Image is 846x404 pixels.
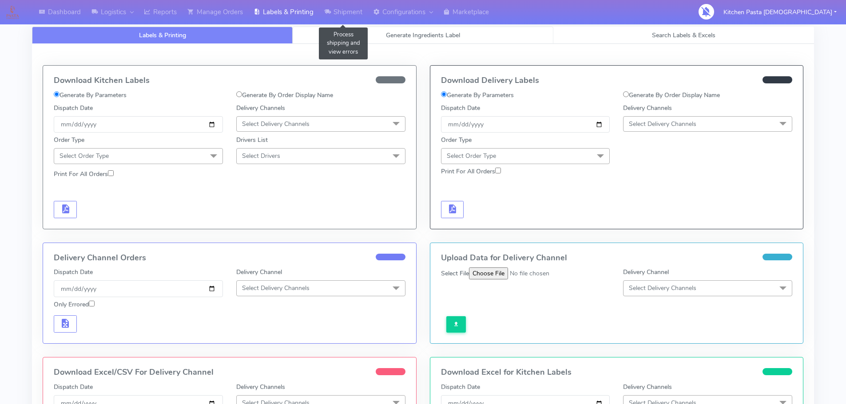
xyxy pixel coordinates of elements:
[54,103,93,113] label: Dispatch Date
[236,103,285,113] label: Delivery Channels
[54,300,95,309] label: Only Errored
[54,90,127,100] label: Generate By Parameters
[54,76,405,85] h4: Download Kitchen Labels
[236,90,333,100] label: Generate By Order Display Name
[495,168,501,173] input: Print For All Orders
[441,76,793,85] h4: Download Delivery Labels
[139,31,186,39] span: Labels & Printing
[108,170,114,176] input: Print For All Orders
[54,267,93,277] label: Dispatch Date
[623,91,629,97] input: Generate By Order Display Name
[441,167,501,176] label: Print For All Orders
[54,368,405,377] h4: Download Excel/CSV For Delivery Channel
[441,254,793,263] h4: Upload Data for Delivery Channel
[236,382,285,392] label: Delivery Channels
[236,267,282,277] label: Delivery Channel
[242,152,280,160] span: Select Drivers
[54,91,60,97] input: Generate By Parameters
[717,3,843,21] button: Kitchen Pasta [DEMOGRAPHIC_DATA]
[441,91,447,97] input: Generate By Parameters
[629,284,696,292] span: Select Delivery Channels
[441,103,480,113] label: Dispatch Date
[623,267,669,277] label: Delivery Channel
[441,382,480,392] label: Dispatch Date
[623,103,672,113] label: Delivery Channels
[242,120,310,128] span: Select Delivery Channels
[54,382,93,392] label: Dispatch Date
[629,120,696,128] span: Select Delivery Channels
[236,135,268,145] label: Drivers List
[441,90,514,100] label: Generate By Parameters
[441,368,793,377] h4: Download Excel for Kitchen Labels
[89,301,95,306] input: Only Errored
[60,152,109,160] span: Select Order Type
[236,91,242,97] input: Generate By Order Display Name
[54,169,114,179] label: Print For All Orders
[54,135,84,145] label: Order Type
[242,284,310,292] span: Select Delivery Channels
[623,382,672,392] label: Delivery Channels
[32,27,814,44] ul: Tabs
[441,269,469,278] label: Select File
[386,31,460,39] span: Generate Ingredients Label
[623,90,720,100] label: Generate By Order Display Name
[54,254,405,263] h4: Delivery Channel Orders
[441,135,472,145] label: Order Type
[652,31,715,39] span: Search Labels & Excels
[447,152,496,160] span: Select Order Type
